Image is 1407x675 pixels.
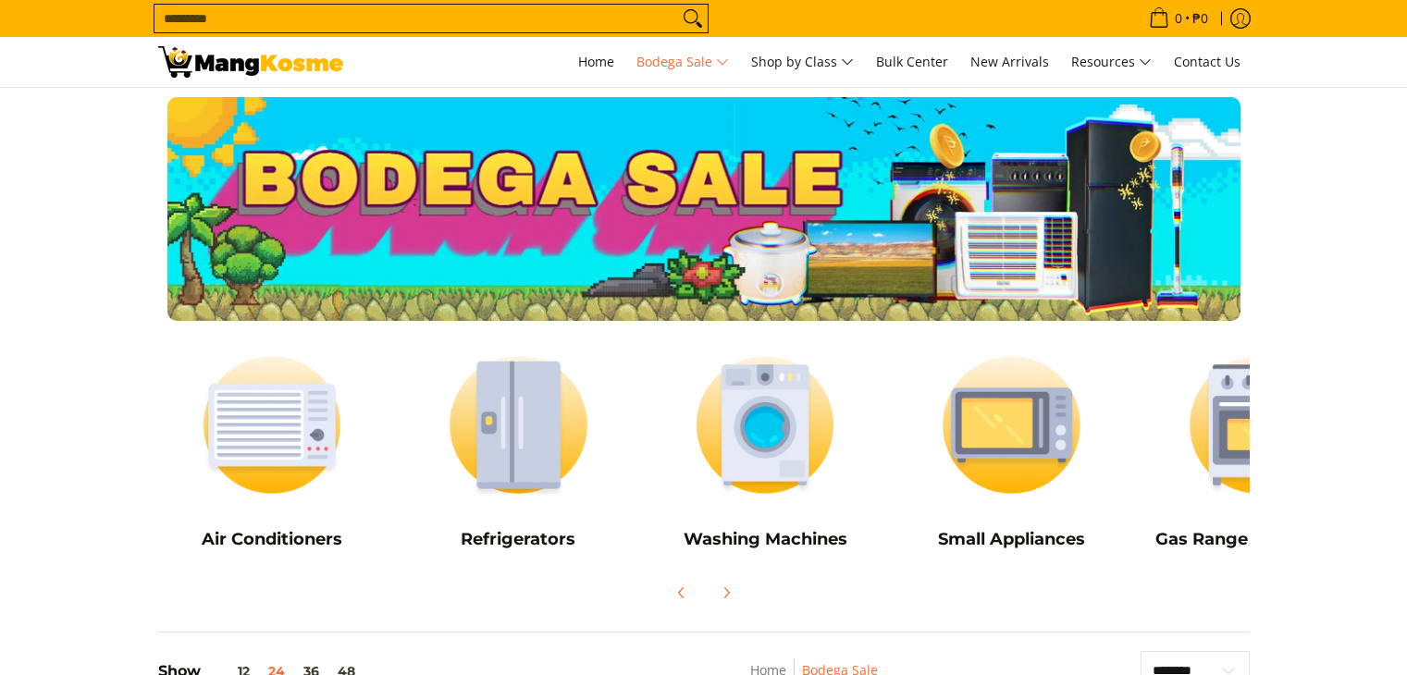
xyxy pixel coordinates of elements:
nav: Main Menu [362,37,1250,87]
a: Bodega Sale [627,37,738,87]
a: Contact Us [1165,37,1250,87]
a: New Arrivals [961,37,1058,87]
span: Shop by Class [751,51,854,74]
button: Next [706,572,747,613]
a: Resources [1062,37,1161,87]
h5: Refrigerators [404,529,633,550]
span: Home [578,53,614,70]
button: Previous [661,572,702,613]
img: Cookers [1144,339,1373,510]
a: Refrigerators Refrigerators [404,339,633,563]
h5: Small Appliances [897,529,1126,550]
span: • [1143,8,1214,29]
a: Small Appliances Small Appliances [897,339,1126,563]
span: Resources [1071,51,1152,74]
span: Bodega Sale [636,51,729,74]
img: Washing Machines [651,339,880,510]
img: Refrigerators [404,339,633,510]
a: Air Conditioners Air Conditioners [158,339,387,563]
button: Search [678,5,708,32]
span: New Arrivals [970,53,1049,70]
a: Shop by Class [742,37,863,87]
a: Washing Machines Washing Machines [651,339,880,563]
h5: Air Conditioners [158,529,387,550]
img: Bodega Sale l Mang Kosme: Cost-Efficient &amp; Quality Home Appliances [158,46,343,78]
h5: Washing Machines [651,529,880,550]
img: Small Appliances [897,339,1126,510]
a: Bulk Center [867,37,957,87]
img: Air Conditioners [158,339,387,510]
h5: Gas Range and Cookers [1144,529,1373,550]
span: Bulk Center [876,53,948,70]
span: Contact Us [1174,53,1240,70]
span: ₱0 [1190,12,1211,25]
a: Cookers Gas Range and Cookers [1144,339,1373,563]
a: Home [569,37,623,87]
span: 0 [1172,12,1185,25]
